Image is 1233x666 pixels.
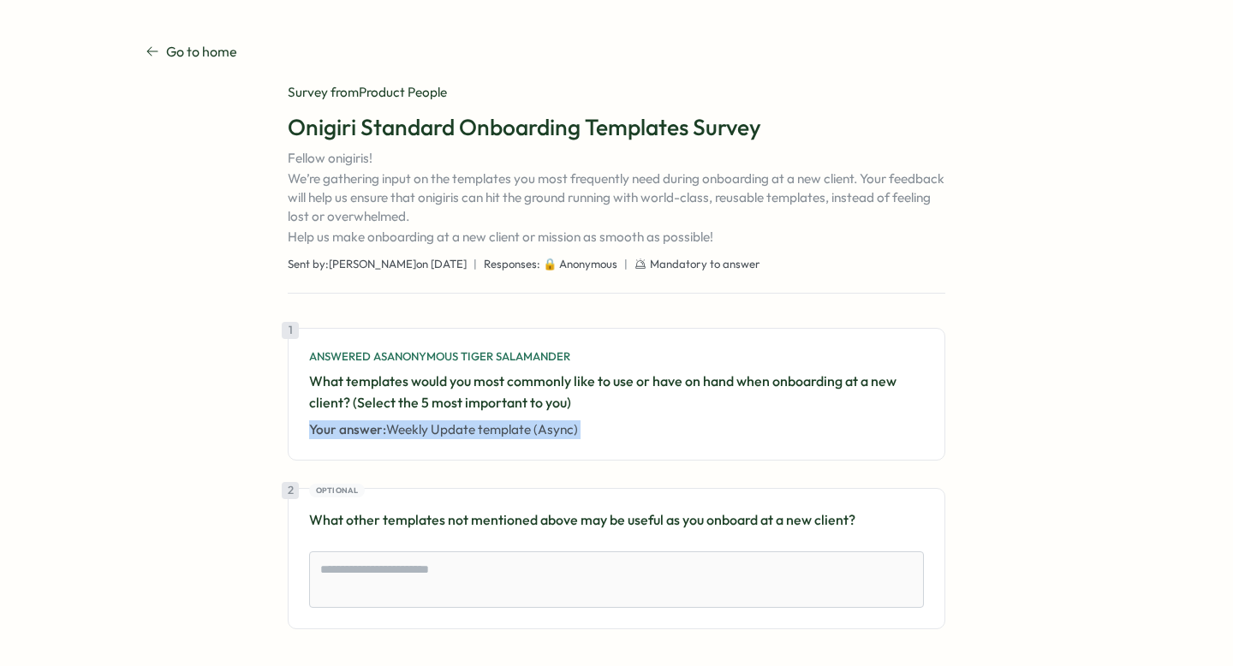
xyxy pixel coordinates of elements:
span: | [624,257,628,272]
span: Weekly Update template (Async) [386,421,578,437]
span: Sent by: [PERSON_NAME] on [DATE] [288,257,467,272]
span: Your answer: [309,421,386,437]
div: 1 [282,322,299,339]
div: Answered as Anonymous Tiger Salamander [309,349,924,365]
p: Go to home [166,41,237,62]
div: Survey from Product People [288,83,945,102]
span: Optional [316,485,359,497]
p: What templates would you most commonly like to use or have on hand when onboarding at a new clien... [309,371,924,413]
span: Responses: 🔒 Anonymous [484,257,617,272]
span: Mandatory to answer [650,257,760,272]
p: Fellow onigiris! We’re gathering input on the templates you most frequently need during onboardin... [288,149,945,247]
div: 2 [282,482,299,499]
p: What other templates not mentioned above may be useful as you onboard at a new client? [309,509,924,531]
a: Go to home [146,41,237,62]
span: | [474,257,477,272]
h1: Onigiri Standard Onboarding Templates Survey [288,112,945,142]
